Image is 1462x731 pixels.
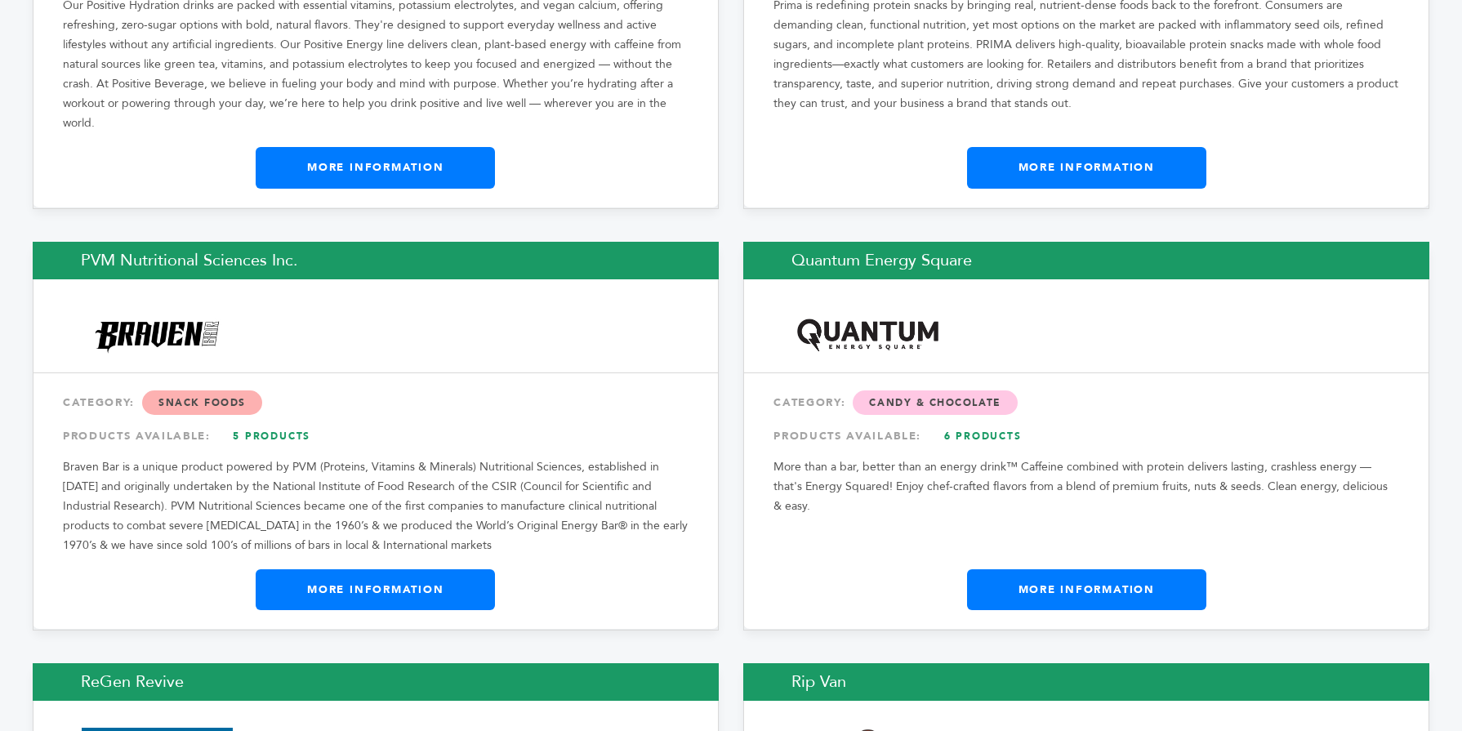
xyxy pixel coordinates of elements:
div: CATEGORY: [773,388,1399,417]
h2: Quantum Energy Square [743,242,1429,279]
img: Quantum Energy Square [792,314,943,355]
p: Braven Bar is a unique product powered by PVM (Proteins, Vitamins & Minerals) Nutritional Science... [63,457,689,555]
a: More Information [967,569,1206,610]
a: More Information [256,569,495,610]
div: CATEGORY: [63,388,689,417]
p: More than a bar, better than an energy drink™ Caffeine combined with protein delivers lasting, cr... [773,457,1399,516]
img: PVM Nutritional Sciences Inc. [82,310,233,359]
span: Candy & Chocolate [853,390,1017,415]
div: PRODUCTS AVAILABLE: [63,421,689,451]
a: 6 Products [925,421,1040,451]
a: More Information [256,147,495,188]
div: PRODUCTS AVAILABLE: [773,421,1399,451]
h2: PVM Nutritional Sciences Inc. [33,242,719,279]
a: 5 Products [215,421,329,451]
span: Snack Foods [142,390,262,415]
h2: ReGen Revive [33,663,719,701]
a: More Information [967,147,1206,188]
h2: Rip Van [743,663,1429,701]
